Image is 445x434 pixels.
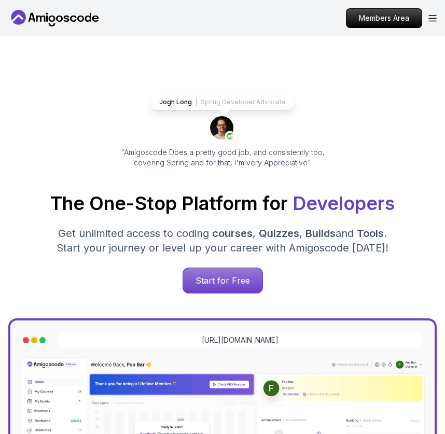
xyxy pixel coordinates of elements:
[202,335,279,345] a: [URL][DOMAIN_NAME]
[8,193,437,214] h1: The One-Stop Platform for
[346,9,422,27] p: Members Area
[259,227,299,240] span: Quizzes
[106,147,339,168] p: "Amigoscode Does a pretty good job, and consistently too, covering Spring and for that, I'm very ...
[159,98,192,106] p: Jogh Long
[305,227,336,240] span: Builds
[183,268,262,293] p: Start for Free
[212,227,253,240] span: courses
[48,226,397,255] p: Get unlimited access to coding , , and . Start your journey or level up your career with Amigosco...
[201,98,286,106] p: Spring Developer Advocate
[357,227,384,240] span: Tools
[183,268,263,293] a: Start for Free
[210,116,235,141] img: josh long
[428,15,437,22] button: Open Menu
[293,192,395,215] span: Developers
[346,8,422,28] a: Members Area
